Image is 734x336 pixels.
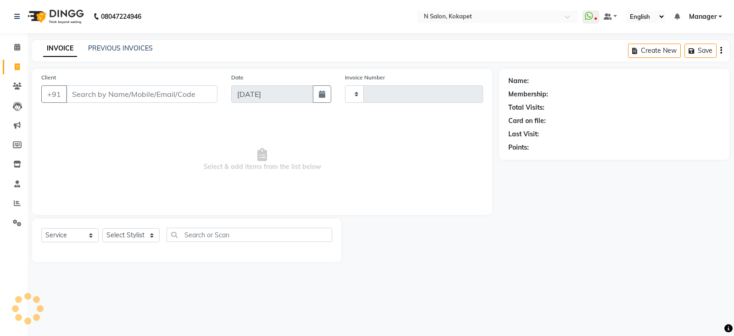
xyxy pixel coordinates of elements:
div: Membership: [508,90,548,99]
button: Create New [628,44,681,58]
button: Save [684,44,717,58]
label: Client [41,73,56,82]
div: Points: [508,143,529,152]
img: logo [23,4,86,29]
label: Date [231,73,244,82]
div: Card on file: [508,116,546,126]
span: Select & add items from the list below [41,114,483,206]
label: Invoice Number [345,73,385,82]
b: 08047224946 [101,4,141,29]
button: +91 [41,85,67,103]
input: Search or Scan [167,228,332,242]
div: Name: [508,76,529,86]
div: Total Visits: [508,103,545,112]
div: Last Visit: [508,129,539,139]
a: PREVIOUS INVOICES [88,44,153,52]
a: INVOICE [43,40,77,57]
span: Manager [689,12,717,22]
input: Search by Name/Mobile/Email/Code [66,85,217,103]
